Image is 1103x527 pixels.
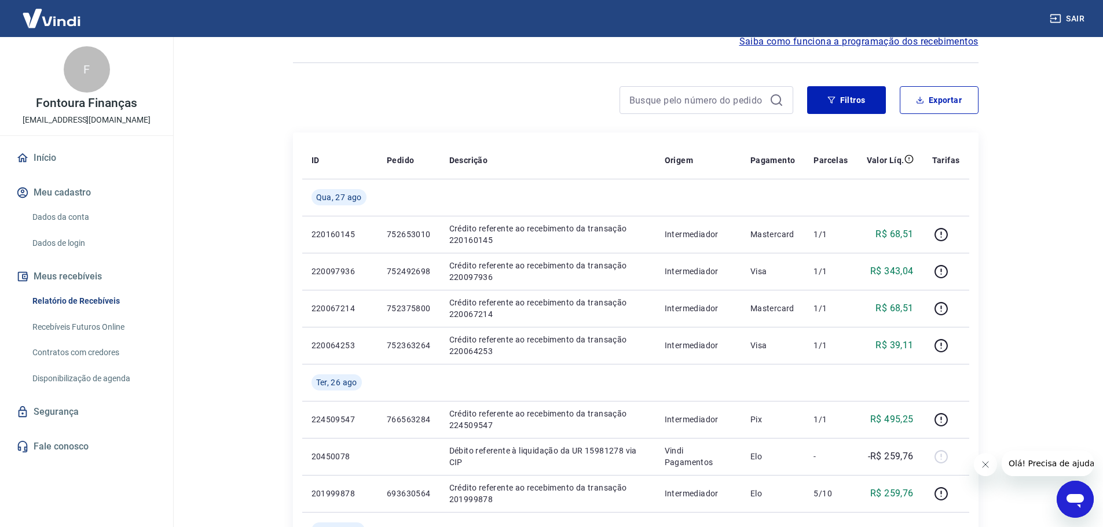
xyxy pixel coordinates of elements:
a: Saiba como funciona a programação dos recebimentos [739,35,979,49]
iframe: Fechar mensagem [974,453,997,476]
p: 752653010 [387,229,431,240]
iframe: Botão para abrir a janela de mensagens [1057,481,1094,518]
p: 752492698 [387,266,431,277]
p: 752363264 [387,340,431,351]
p: 1/1 [813,303,848,314]
p: Crédito referente ao recebimento da transação 220064253 [449,334,646,357]
p: Fontoura Finanças [36,97,137,109]
p: Origem [665,154,693,166]
p: Visa [750,266,796,277]
a: Dados de login [28,231,159,255]
img: Vindi [14,1,89,36]
a: Dados da conta [28,205,159,229]
p: 1/1 [813,266,848,277]
p: Intermediador [665,266,732,277]
p: R$ 68,51 [875,301,913,315]
p: Vindi Pagamentos [665,445,732,468]
p: 693630564 [387,488,431,499]
p: Intermediador [665,303,732,314]
div: F [64,46,110,93]
span: Qua, 27 ago [316,191,362,203]
p: Pix [750,414,796,425]
p: 1/1 [813,229,848,240]
span: Olá! Precisa de ajuda? [7,8,97,17]
p: Intermediador [665,414,732,425]
a: Início [14,145,159,171]
p: Débito referente à liquidação da UR 15981278 via CIP [449,445,646,468]
p: Descrição [449,154,488,166]
p: 220097936 [312,266,368,277]
p: - [813,451,848,462]
a: Segurança [14,399,159,425]
p: R$ 68,51 [875,227,913,241]
p: [EMAIL_ADDRESS][DOMAIN_NAME] [23,114,151,126]
p: 5/10 [813,488,848,499]
a: Relatório de Recebíveis [28,289,159,313]
p: Intermediador [665,488,732,499]
p: 1/1 [813,414,848,425]
button: Filtros [807,86,886,114]
p: Crédito referente ao recebimento da transação 201999878 [449,482,646,505]
p: Crédito referente ao recebimento da transação 220097936 [449,260,646,283]
p: Elo [750,451,796,462]
p: Pagamento [750,154,796,166]
p: Crédito referente ao recebimento da transação 224509547 [449,408,646,431]
p: R$ 343,04 [870,264,914,278]
p: 1/1 [813,340,848,351]
p: -R$ 259,76 [868,449,914,463]
p: Crédito referente ao recebimento da transação 220160145 [449,223,646,246]
p: Intermediador [665,340,732,351]
p: Visa [750,340,796,351]
p: Intermediador [665,229,732,240]
p: 20450078 [312,451,368,462]
p: R$ 495,25 [870,412,914,426]
p: 766563284 [387,414,431,425]
p: Mastercard [750,229,796,240]
p: Mastercard [750,303,796,314]
p: R$ 259,76 [870,487,914,500]
button: Sair [1047,8,1089,30]
a: Fale conosco [14,434,159,459]
p: 220064253 [312,340,368,351]
p: Elo [750,488,796,499]
p: Parcelas [813,154,848,166]
button: Exportar [900,86,979,114]
button: Meus recebíveis [14,264,159,289]
p: 220160145 [312,229,368,240]
a: Contratos com credores [28,341,159,364]
a: Recebíveis Futuros Online [28,315,159,339]
p: 220067214 [312,303,368,314]
input: Busque pelo número do pedido [629,91,765,109]
p: ID [312,154,320,166]
a: Disponibilização de agenda [28,367,159,390]
p: 224509547 [312,414,368,425]
p: Crédito referente ao recebimento da transação 220067214 [449,297,646,320]
p: Tarifas [932,154,960,166]
p: R$ 39,11 [875,338,913,352]
button: Meu cadastro [14,180,159,205]
p: 201999878 [312,488,368,499]
iframe: Mensagem da empresa [1002,451,1094,476]
span: Ter, 26 ago [316,377,357,388]
p: 752375800 [387,303,431,314]
p: Valor Líq. [867,154,904,166]
p: Pedido [387,154,414,166]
